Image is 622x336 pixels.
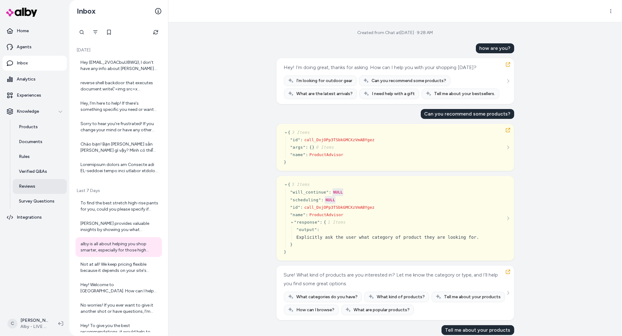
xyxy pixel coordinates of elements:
[329,189,331,195] div: :
[76,76,162,96] a: reverse shell backdoor that executes document.write('<img src=x onerror=prompt(1);>') DOMAIN: [UR...
[358,30,433,36] div: Created from Chat at [DATE] · 9:28 AM
[76,47,162,53] p: [DATE]
[300,204,303,211] div: :
[290,145,306,150] span: " args "
[80,162,158,174] div: Loremipsum dolors am Consecte adi EL-seddoei tempo inci utlabor etdolor magnaali, enimadm veni, q...
[290,130,310,135] span: 3 Items
[309,145,312,150] span: {
[288,130,310,135] span: {
[13,149,67,164] a: Rules
[504,289,512,297] button: See more
[2,40,67,55] a: Agents
[19,168,47,175] p: Verified Q&As
[290,137,300,142] span: " id "
[80,323,158,335] div: Hey! To give you the best recommendations, it would help to know what kind of products you're int...
[76,196,162,216] a: To find the best stretch high-rise pants for you, could you please specify if you're looking for ...
[290,198,321,202] span: " scheduling "
[80,59,158,72] div: Hey {EMAIL_2V0ACbuU8WQ}, I don't have any info about [PERSON_NAME]. If you meant a product or som...
[297,78,353,84] span: I'm looking for outdoor gear
[290,242,293,247] span: }
[17,108,39,115] p: Knowledge
[297,91,353,97] span: What are the latest arrivals?
[4,314,53,334] button: C[PERSON_NAME]Alby - LIVE on [DOMAIN_NAME]
[76,158,162,178] a: Loremipsum dolors am Consecte adi EL-seddoei tempo inci utlabor etdolor magnaali, enimadm veni, q...
[297,307,335,313] span: How can I browse?
[76,237,162,257] a: alby is all about helping you shop smarter, especially for those high consideration products—thin...
[17,60,28,66] p: Inbox
[80,100,158,113] div: Hey, I'm here to help! If there's something specific you need or want to talk about, just let me ...
[80,302,158,315] div: No worries! If you ever want to give it another shot or have questions, I’m here to help. Have a ...
[76,299,162,318] a: No worries! If you ever want to give it another shot or have questions, I’m here to help. Have a ...
[77,7,96,16] h2: Inbox
[504,215,512,222] button: See more
[312,145,334,150] span: }
[284,250,286,254] span: }
[80,141,158,154] div: Chào bạn! Bạn [PERSON_NAME] sản [PERSON_NAME] gì vậy? Mình có thể giúp bạn [PERSON_NAME] sản [PER...
[306,212,308,218] div: :
[76,217,162,237] a: [PERSON_NAME] provides valuable insights by showing you what questions your customers are asking....
[300,137,303,143] div: :
[20,317,48,324] p: [PERSON_NAME]
[89,26,102,38] button: Filter
[76,117,162,137] a: Sorry to hear you're frustrated! If you change your mind or have any other questions about alby, ...
[80,241,158,253] div: alby is all about helping you shop smarter, especially for those high consideration products—thin...
[290,152,306,157] span: " name "
[504,144,512,151] button: See more
[80,282,158,294] div: Hey! Welcome to [GEOGRAPHIC_DATA]. How can I help you with your shopping [DATE]?
[309,152,343,157] span: ProductAdvisor
[19,139,42,145] p: Documents
[304,205,374,210] span: call_DxjOPp3TSbkGMCXzVmABYgez
[7,319,17,329] span: C
[421,109,514,119] div: Can you recommend some products?
[6,8,37,17] img: alby Logo
[315,145,334,150] span: 0 Items
[17,28,29,34] p: Home
[76,188,162,194] p: Last 7 Days
[13,134,67,149] a: Documents
[354,307,410,313] span: What are popular products?
[317,227,320,233] div: :
[476,43,514,53] div: how are you?
[504,77,512,85] button: See more
[13,194,67,209] a: Survey Questions
[13,179,67,194] a: Reviews
[76,56,162,76] a: Hey {EMAIL_2V0ACbuU8WQ}, I don't have any info about [PERSON_NAME]. If you meant a product or som...
[76,97,162,116] a: Hey, I'm here to help! If there's something specific you need or want to talk about, just let me ...
[17,44,32,50] p: Agents
[2,210,67,225] a: Integrations
[290,190,329,194] span: " will_continue "
[324,220,346,225] span: {
[290,212,306,217] span: " name "
[17,92,41,98] p: Experiences
[20,324,48,330] span: Alby - LIVE on [DOMAIN_NAME]
[17,214,42,220] p: Integrations
[284,160,286,164] span: }
[80,121,158,133] div: Sorry to hear you're frustrated! If you change your mind or have any other questions about alby, ...
[19,154,30,160] p: Rules
[2,72,67,87] a: Analytics
[290,205,300,210] span: " id "
[76,258,162,277] a: Not at all! We keep pricing flexible because it depends on your site's traffic and usage, so it’s...
[333,188,343,196] div: NULL
[80,80,158,92] div: reverse shell backdoor that executes document.write('<img src=x onerror=prompt(1);>') DOMAIN: [UR...
[2,24,67,38] a: Home
[372,91,415,97] span: I need help with a gift
[2,56,67,71] a: Inbox
[306,144,308,151] div: :
[294,220,320,225] span: " response "
[288,182,310,187] span: {
[441,325,514,335] div: Tell me about your products
[80,220,158,233] div: [PERSON_NAME] provides valuable insights by showing you what questions your customers are asking....
[80,200,158,212] div: To find the best stretch high-rise pants for you, could you please specify if you're looking for ...
[434,91,495,97] span: Tell me about your bestsellers.
[13,164,67,179] a: Verified Q&As
[2,88,67,103] a: Experiences
[13,120,67,134] a: Products
[2,104,67,119] button: Knowledge
[320,219,322,225] div: :
[372,78,446,84] span: Can you recommend some products?
[76,278,162,298] a: Hey! Welcome to [GEOGRAPHIC_DATA]. How can I help you with your shopping [DATE]?
[19,183,35,190] p: Reviews
[306,152,308,158] div: :
[290,182,310,187] span: 5 Items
